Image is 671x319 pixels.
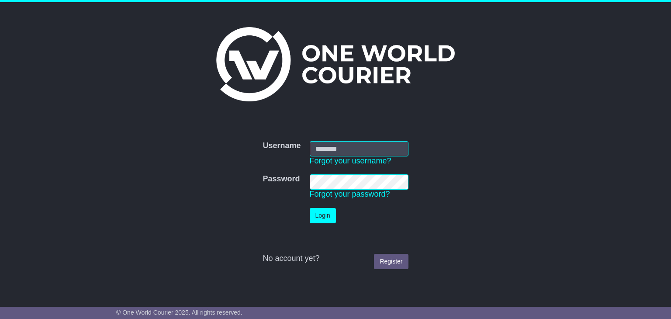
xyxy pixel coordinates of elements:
[310,208,336,223] button: Login
[263,141,301,151] label: Username
[310,190,390,198] a: Forgot your password?
[263,254,408,264] div: No account yet?
[263,174,300,184] label: Password
[310,156,391,165] a: Forgot your username?
[116,309,242,316] span: © One World Courier 2025. All rights reserved.
[374,254,408,269] a: Register
[216,27,455,101] img: One World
